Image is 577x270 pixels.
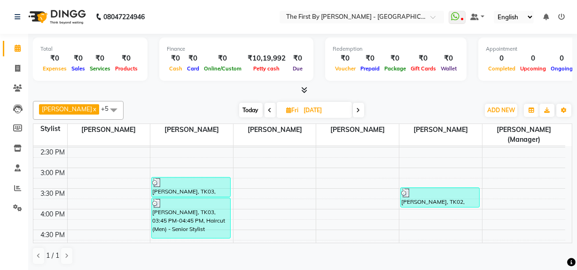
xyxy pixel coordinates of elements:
div: Redemption [333,45,459,53]
a: x [92,105,96,113]
span: Ongoing [548,65,575,72]
span: +5 [101,105,116,112]
span: Due [290,65,305,72]
div: 3:30 PM [39,189,67,199]
div: ₹0 [382,53,408,64]
span: [PERSON_NAME] [42,105,92,113]
span: Sales [69,65,87,72]
span: Petty cash [251,65,282,72]
div: [PERSON_NAME], TK03, 03:15 PM-03:45 PM, [PERSON_NAME] Trim/Shave [152,177,230,197]
span: [PERSON_NAME] [316,124,399,136]
div: Total [40,45,140,53]
span: Wallet [438,65,459,72]
span: [PERSON_NAME] [234,124,316,136]
span: Gift Cards [408,65,438,72]
span: Expenses [40,65,69,72]
div: 4:30 PM [39,230,67,240]
div: 3:00 PM [39,168,67,178]
div: ₹0 [202,53,244,64]
span: ADD NEW [487,107,515,114]
span: Prepaid [358,65,382,72]
div: 2:30 PM [39,147,67,157]
div: Finance [167,45,306,53]
input: 2025-08-29 [301,103,348,117]
div: ₹0 [289,53,306,64]
div: 0 [518,53,548,64]
div: ₹0 [113,53,140,64]
div: ₹0 [333,53,358,64]
span: 1 / 1 [46,251,59,261]
span: [PERSON_NAME] [68,124,150,136]
div: ₹0 [408,53,438,64]
div: ₹0 [40,53,69,64]
span: [PERSON_NAME] [399,124,482,136]
span: Voucher [333,65,358,72]
button: ADD NEW [485,104,517,117]
span: Fri [284,107,301,114]
div: ₹0 [69,53,87,64]
div: 0 [486,53,518,64]
div: ₹10,19,992 [244,53,289,64]
div: ₹0 [185,53,202,64]
span: Products [113,65,140,72]
div: [PERSON_NAME], TK02, 03:30 PM-04:00 PM, Brows : Wax & Thread - Eyebrows,Brows : Wax & Thread - Up... [401,188,479,207]
span: Upcoming [518,65,548,72]
div: ₹0 [358,53,382,64]
div: Stylist [33,124,67,134]
b: 08047224946 [103,4,145,30]
span: Package [382,65,408,72]
div: 4:00 PM [39,209,67,219]
span: Cash [167,65,185,72]
div: 0 [548,53,575,64]
span: [PERSON_NAME] [150,124,233,136]
span: Today [239,103,263,117]
div: [PERSON_NAME], TK03, 03:45 PM-04:45 PM, Haircut (Men) - Senior Stylist [152,198,230,238]
span: Online/Custom [202,65,244,72]
span: [PERSON_NAME] (Manager) [483,124,565,146]
div: ₹0 [167,53,185,64]
span: Completed [486,65,518,72]
span: Services [87,65,113,72]
span: Card [185,65,202,72]
div: ₹0 [87,53,113,64]
img: logo [24,4,88,30]
div: ₹0 [438,53,459,64]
